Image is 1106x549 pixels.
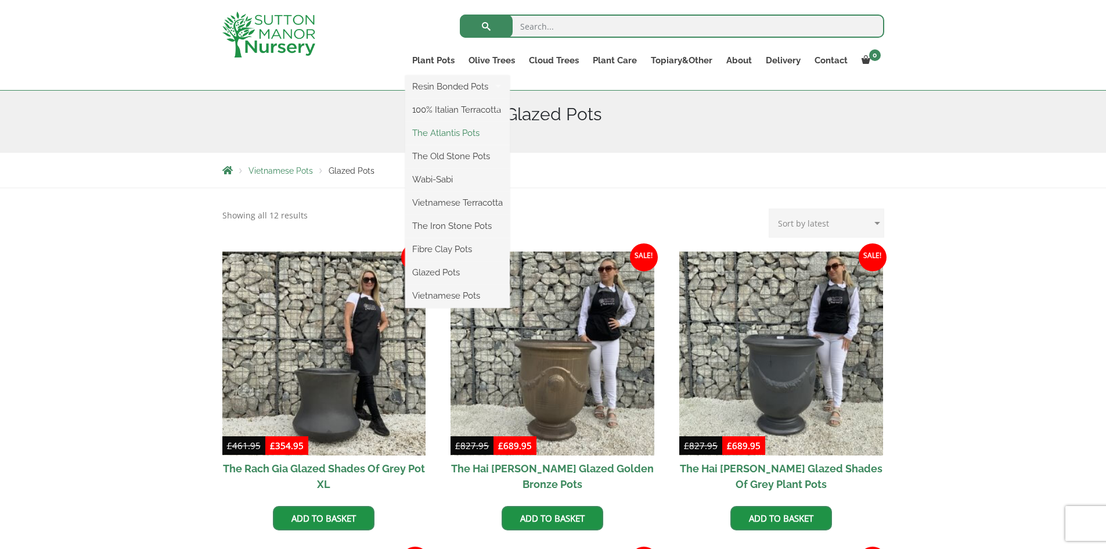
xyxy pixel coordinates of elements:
[405,171,510,188] a: Wabi-Sabi
[460,15,884,38] input: Search...
[222,252,426,497] a: Sale! The Rach Gia Glazed Shades Of Grey Pot XL
[329,166,374,175] span: Glazed Pots
[405,124,510,142] a: The Atlantis Pots
[405,287,510,304] a: Vietnamese Pots
[644,52,719,69] a: Topiary&Other
[451,252,654,497] a: Sale! The Hai [PERSON_NAME] Glazed Golden Bronze Pots
[405,217,510,235] a: The Iron Stone Pots
[498,440,503,451] span: £
[222,455,426,497] h2: The Rach Gia Glazed Shades Of Grey Pot XL
[869,49,881,61] span: 0
[719,52,759,69] a: About
[451,455,654,497] h2: The Hai [PERSON_NAME] Glazed Golden Bronze Pots
[270,440,304,451] bdi: 354.95
[222,209,308,223] p: Showing all 12 results
[727,440,761,451] bdi: 689.95
[586,52,644,69] a: Plant Care
[462,52,522,69] a: Olive Trees
[405,78,510,95] a: Resin Bonded Pots
[405,194,510,211] a: Vietnamese Terracotta
[222,166,884,175] nav: Breadcrumbs
[405,52,462,69] a: Plant Pots
[227,440,261,451] bdi: 461.95
[684,440,689,451] span: £
[522,52,586,69] a: Cloud Trees
[684,440,718,451] bdi: 827.95
[455,440,489,451] bdi: 827.95
[405,148,510,165] a: The Old Stone Pots
[222,104,884,125] h1: Glazed Pots
[222,252,426,455] img: The Rach Gia Glazed Shades Of Grey Pot XL
[808,52,855,69] a: Contact
[405,101,510,119] a: 100% Italian Terracotta
[455,440,460,451] span: £
[855,52,884,69] a: 0
[679,252,883,455] img: The Hai Duong Glazed Shades Of Grey Plant Pots
[227,440,232,451] span: £
[248,166,313,175] a: Vietnamese Pots
[222,12,315,58] img: logo
[270,440,275,451] span: £
[759,52,808,69] a: Delivery
[859,243,887,271] span: Sale!
[769,209,884,238] select: Shop order
[679,252,883,497] a: Sale! The Hai [PERSON_NAME] Glazed Shades Of Grey Plant Pots
[727,440,732,451] span: £
[451,252,654,455] img: The Hai Duong Glazed Golden Bronze Pots
[273,506,374,530] a: Add to basket: “The Rach Gia Glazed Shades Of Grey Pot XL”
[679,455,883,497] h2: The Hai [PERSON_NAME] Glazed Shades Of Grey Plant Pots
[498,440,532,451] bdi: 689.95
[630,243,658,271] span: Sale!
[401,243,429,271] span: Sale!
[502,506,603,530] a: Add to basket: “The Hai Duong Glazed Golden Bronze Pots”
[405,264,510,281] a: Glazed Pots
[405,241,510,258] a: Fibre Clay Pots
[730,506,832,530] a: Add to basket: “The Hai Duong Glazed Shades Of Grey Plant Pots”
